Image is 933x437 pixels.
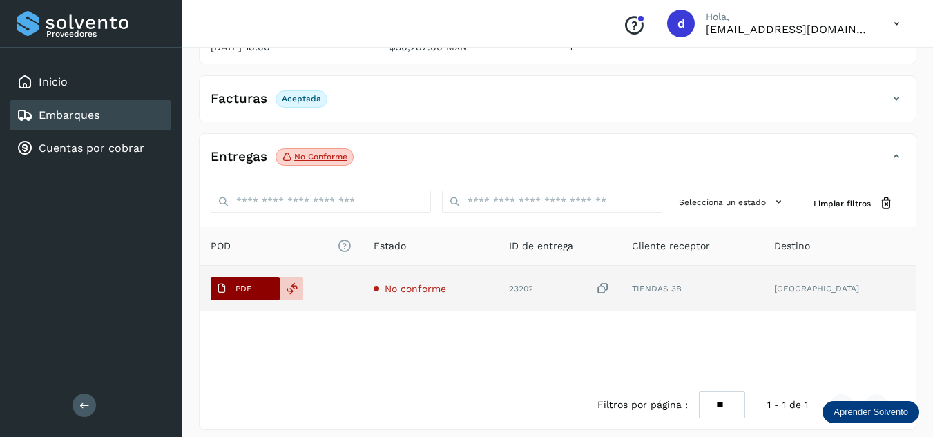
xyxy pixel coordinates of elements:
span: No conforme [385,283,446,294]
p: PDF [235,284,251,293]
span: Filtros por página : [597,398,688,412]
span: Limpiar filtros [814,197,871,210]
p: Aprender Solvento [834,407,908,418]
h4: Facturas [211,91,267,107]
a: Embarques [39,108,99,122]
span: Destino [774,239,810,253]
div: Reemplazar POD [280,277,303,300]
p: Aceptada [282,94,321,104]
div: Embarques [10,100,171,130]
div: Inicio [10,67,171,97]
span: 1 - 1 de 1 [767,398,808,412]
p: Hola, [706,11,872,23]
div: Aprender Solvento [823,401,919,423]
p: Proveedores [46,29,166,39]
p: No conforme [294,152,347,162]
td: [GEOGRAPHIC_DATA] [763,266,916,311]
div: FacturasAceptada [200,87,916,122]
div: 23202 [509,282,610,296]
span: Cliente receptor [632,239,710,253]
span: ID de entrega [509,239,573,253]
button: Selecciona un estado [673,191,791,213]
span: Estado [374,239,406,253]
p: daniel3129@outlook.com [706,23,872,36]
button: Limpiar filtros [802,191,905,216]
div: Cuentas por cobrar [10,133,171,164]
h4: Entregas [211,149,267,165]
div: EntregasNo conforme [200,145,916,179]
button: PDF [211,277,280,300]
a: Cuentas por cobrar [39,142,144,155]
td: TIENDAS 3B [621,266,764,311]
span: POD [211,239,352,253]
a: Inicio [39,75,68,88]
